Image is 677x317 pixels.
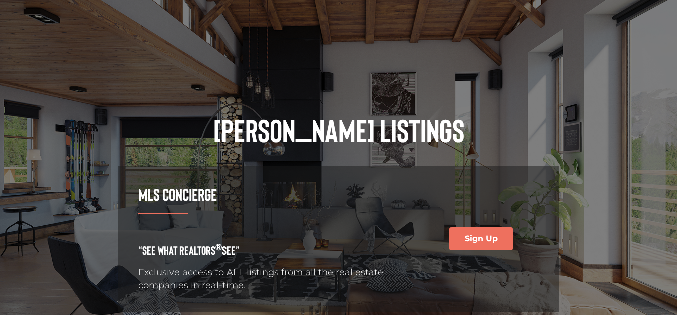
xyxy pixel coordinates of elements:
[215,241,222,252] sup: ®
[138,266,413,291] p: Exclusive access to ALL listings from all the real estate companies in real-time.
[118,114,559,146] h1: [PERSON_NAME] Listings
[138,186,413,203] h3: MLS Concierge
[449,227,513,250] a: Sign Up
[138,244,413,256] h4: “See What REALTORS See”
[465,235,498,243] span: Sign Up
